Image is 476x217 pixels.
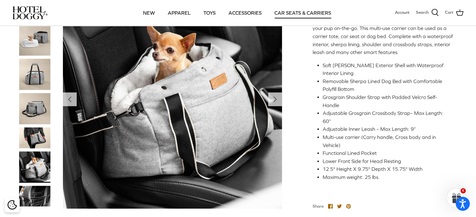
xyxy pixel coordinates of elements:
a: Cart [445,9,463,17]
span: Share [313,204,324,208]
div: Primary navigation [93,2,381,23]
a: Search [416,9,439,17]
button: Previous [63,92,77,106]
a: APPAREL [162,2,196,23]
li: Adjustable Inner Leash – Max Length: 9” [323,125,452,133]
li: Functional Lined Pocket [323,149,452,157]
li: Multi-use carrier (Carry handle, Cross body and in Vehicle) [323,133,452,149]
li: Maximum weight: 25 lbs. [323,173,452,181]
li: Adjustable Grosgrain Crossbody Strap– Max Length: 60” [323,109,452,125]
a: CAR SEATS & CARRIERS [269,2,337,23]
img: hoteldoggycom [13,6,48,19]
div: Cookie policy [5,197,20,212]
li: Grosgrain Shoulder Strap with Padded Velcro Self-Handle [323,93,452,109]
a: TOYS [198,2,221,23]
a: Account [395,9,410,16]
li: Lower Front Side for Head Resting [323,157,452,165]
li: Soft [PERSON_NAME] Exterior Shell with Waterproof Interior Lining [323,62,452,77]
button: Cookie policy [7,200,18,210]
button: Next [268,92,282,106]
span: Search [416,9,429,16]
p: The new Hotel Doggy Deluxe Tote Carrier is made for you and your pup on-the-go. This multi-use ca... [313,17,457,57]
span: Cart [445,9,453,16]
a: ACCESSORIES [223,2,267,23]
li: Removable Sherpa Lined Dog Bed with Comfortable Polyfill Bottom [323,77,452,93]
span: Account [395,10,410,15]
img: Cookie policy [8,200,17,210]
li: 12.5" Height X 9.75" Depth X 15.75" Width [323,165,452,173]
a: NEW [137,2,161,23]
